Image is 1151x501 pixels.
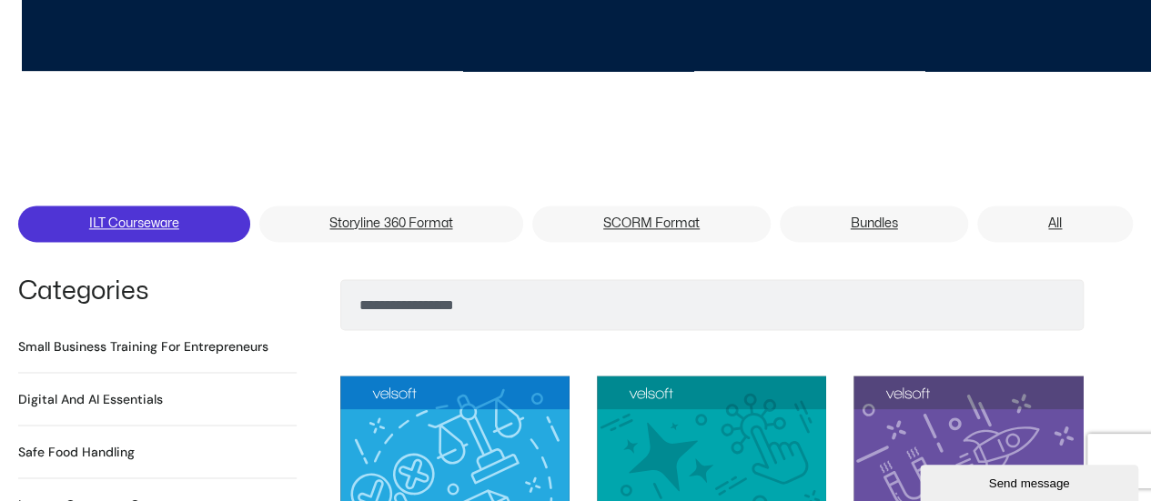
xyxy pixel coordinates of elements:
a: Visit product category Small Business Training for Entrepreneurs [18,337,268,356]
iframe: chat widget [920,461,1142,501]
h2: Safe Food Handling [18,443,135,462]
a: Bundles [780,205,969,242]
h2: Digital and AI Essentials [18,390,163,409]
a: All [977,205,1133,242]
a: Storyline 360 Format [259,205,524,242]
nav: Menu [18,205,1133,247]
h1: Categories [18,279,297,305]
a: Visit product category Digital and AI Essentials [18,390,163,409]
a: ILT Courseware [18,205,250,242]
a: SCORM Format [532,205,771,242]
h2: Small Business Training for Entrepreneurs [18,337,268,356]
a: Visit product category Safe Food Handling [18,443,135,462]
